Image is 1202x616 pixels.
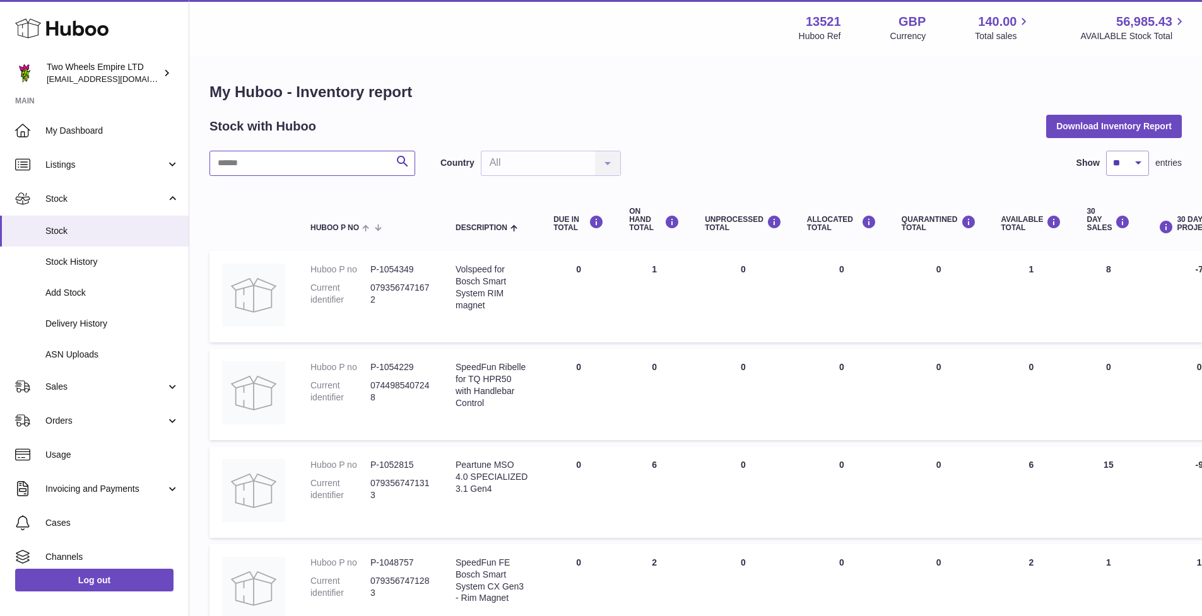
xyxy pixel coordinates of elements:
dd: P-1048757 [370,557,430,569]
span: Cases [45,517,179,529]
span: Total sales [975,30,1031,42]
td: 6 [989,446,1075,538]
td: 15 [1074,446,1143,538]
dd: P-1052815 [370,459,430,471]
td: 0 [1074,349,1143,440]
div: UNPROCESSED Total [705,215,782,232]
td: 0 [794,251,889,342]
label: Country [440,157,474,169]
span: 56,985.43 [1116,13,1172,30]
img: justas@twowheelsempire.com [15,64,34,83]
dd: 0744985407248 [370,380,430,404]
div: ON HAND Total [629,207,680,233]
div: Two Wheels Empire LTD [47,61,160,85]
dt: Current identifier [310,380,370,404]
td: 0 [616,349,692,440]
td: 0 [541,251,616,342]
span: My Dashboard [45,125,179,137]
td: 0 [989,349,1075,440]
span: Invoicing and Payments [45,483,166,495]
dd: P-1054349 [370,264,430,276]
h2: Stock with Huboo [209,118,316,135]
div: Volspeed for Bosch Smart System RIM magnet [456,264,528,311]
span: Add Stock [45,287,179,299]
span: entries [1155,157,1182,169]
div: QUARANTINED Total [902,215,976,232]
td: 0 [794,446,889,538]
div: DUE IN TOTAL [553,215,604,232]
td: 0 [692,446,794,538]
span: [EMAIL_ADDRESS][DOMAIN_NAME] [47,74,186,84]
dt: Huboo P no [310,361,370,373]
dd: 0793567471283 [370,575,430,599]
a: Log out [15,569,174,591]
dt: Current identifier [310,575,370,599]
dd: 0793567471313 [370,477,430,501]
div: AVAILABLE Total [1001,215,1062,232]
td: 0 [541,349,616,440]
span: Stock [45,225,179,237]
span: Listings [45,159,166,171]
td: 1 [989,251,1075,342]
div: SpeedFun FE Bosch Smart System CX Gen3 - Rim Magnet [456,557,528,605]
h1: My Huboo - Inventory report [209,82,1182,102]
div: 30 DAY SALES [1087,207,1130,233]
strong: 13521 [806,13,841,30]
td: 1 [616,251,692,342]
span: Orders [45,415,166,427]
span: Channels [45,551,179,563]
button: Download Inventory Report [1046,115,1182,137]
td: 0 [692,251,794,342]
td: 0 [794,349,889,440]
span: Delivery History [45,318,179,330]
dt: Huboo P no [310,264,370,276]
dt: Huboo P no [310,557,370,569]
span: Huboo P no [310,224,359,232]
label: Show [1076,157,1100,169]
span: ASN Uploads [45,349,179,361]
div: ALLOCATED Total [807,215,876,232]
img: product image [222,361,285,424]
td: 8 [1074,251,1143,342]
dd: 0793567471672 [370,282,430,306]
dd: P-1054229 [370,361,430,373]
div: SpeedFun Ribelle for TQ HPR50 with Handlebar Control [456,361,528,409]
span: 0 [936,557,941,567]
dt: Huboo P no [310,459,370,471]
td: 0 [541,446,616,538]
div: Huboo Ref [799,30,841,42]
span: Description [456,224,507,232]
div: Peartune MSO 4.0 SPECIALIZED 3.1 Gen4 [456,459,528,495]
span: Stock [45,193,166,205]
span: Stock History [45,256,179,268]
a: 140.00 Total sales [975,13,1031,42]
span: 0 [936,264,941,274]
span: 140.00 [978,13,1016,30]
img: product image [222,264,285,327]
td: 6 [616,446,692,538]
dt: Current identifier [310,477,370,501]
span: AVAILABLE Stock Total [1080,30,1187,42]
span: 0 [936,460,941,470]
dt: Current identifier [310,282,370,306]
td: 0 [692,349,794,440]
div: Currency [890,30,926,42]
span: Usage [45,449,179,461]
img: product image [222,459,285,522]
a: 56,985.43 AVAILABLE Stock Total [1080,13,1187,42]
span: Sales [45,381,166,393]
span: 0 [936,362,941,372]
strong: GBP [899,13,926,30]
